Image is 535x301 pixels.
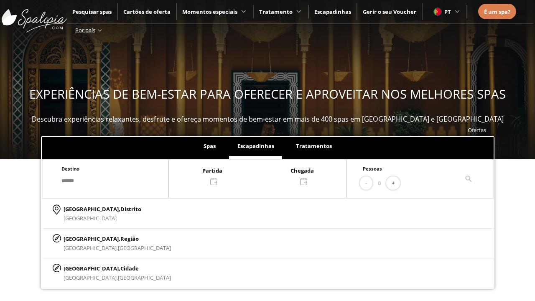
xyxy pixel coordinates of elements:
[64,234,171,243] p: [GEOGRAPHIC_DATA],
[296,142,332,150] span: Tratamentos
[237,142,274,150] span: Escapadinhas
[118,244,171,252] span: [GEOGRAPHIC_DATA]
[118,274,171,281] span: [GEOGRAPHIC_DATA]
[2,1,67,33] img: ImgLogoSpalopia.BvClDcEz.svg
[72,8,112,15] a: Pesquisar spas
[64,274,118,281] span: [GEOGRAPHIC_DATA],
[29,86,506,102] span: EXPERIÊNCIAS DE BEM-ESTAR PARA OFERECER E APROVEITAR NOS MELHORES SPAS
[64,214,117,222] span: [GEOGRAPHIC_DATA]
[363,166,382,172] span: Pessoas
[468,126,486,134] a: Ofertas
[363,8,416,15] a: Gerir o seu Voucher
[64,244,118,252] span: [GEOGRAPHIC_DATA],
[386,176,400,190] button: +
[378,179,381,188] span: 0
[484,8,510,15] span: É um spa?
[32,115,504,124] span: Descubra experiências relaxantes, desfrute e ofereça momentos de bem-estar em mais de 400 spas em...
[120,205,141,213] span: Distrito
[123,8,171,15] a: Cartões de oferta
[360,176,372,190] button: -
[484,7,510,16] a: É um spa?
[314,8,351,15] a: Escapadinhas
[64,204,141,214] p: [GEOGRAPHIC_DATA],
[61,166,79,172] span: Destino
[120,235,139,242] span: Região
[120,265,139,272] span: Cidade
[64,264,171,273] p: [GEOGRAPHIC_DATA],
[75,26,95,34] span: Por país
[204,142,216,150] span: Spas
